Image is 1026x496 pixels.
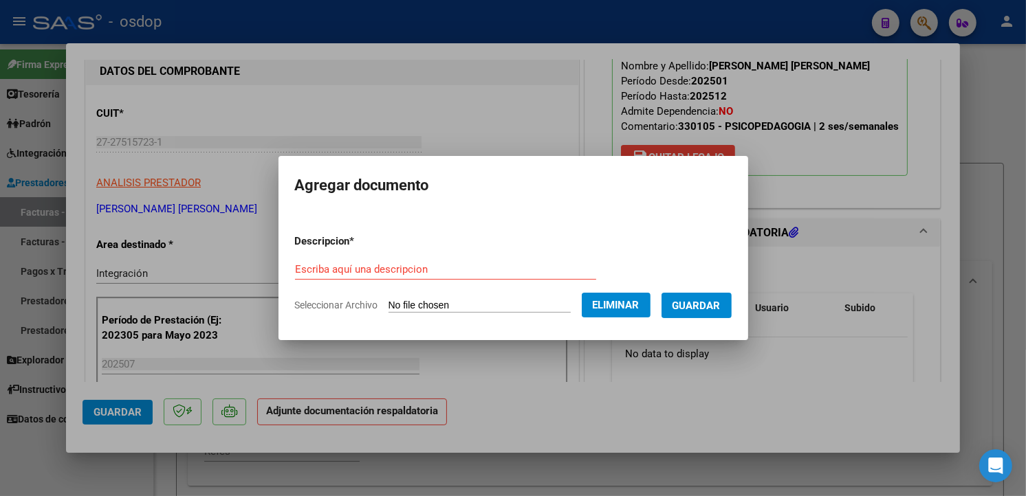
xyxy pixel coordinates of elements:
span: Guardar [673,300,721,312]
span: Eliminar [593,299,640,311]
p: Descripcion [295,234,426,249]
span: Seleccionar Archivo [295,300,378,311]
h2: Agregar documento [295,172,732,199]
button: Eliminar [582,293,651,317]
div: Open Intercom Messenger [979,449,1012,482]
button: Guardar [662,293,732,318]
